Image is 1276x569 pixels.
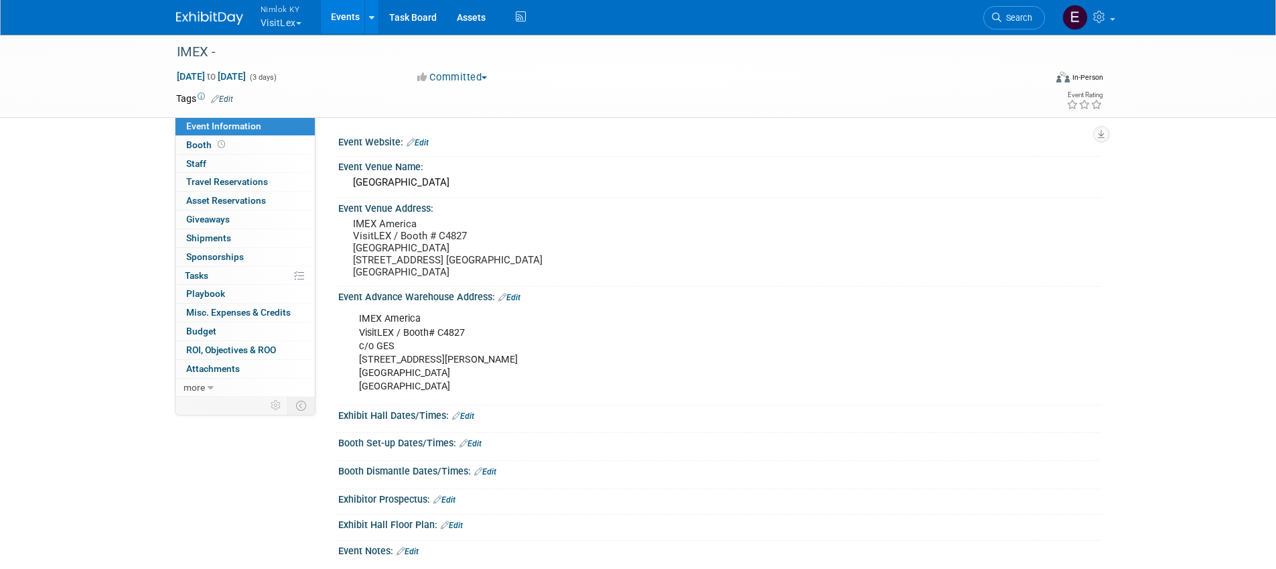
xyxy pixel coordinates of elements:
a: Edit [211,94,233,104]
a: ROI, Objectives & ROO [175,341,315,359]
span: (3 days) [249,73,277,82]
span: Sponsorships [186,251,244,262]
a: Edit [397,547,419,556]
a: Edit [474,467,496,477]
span: Booth not reserved yet [215,139,228,149]
a: Edit [441,521,463,530]
span: Booth [186,139,228,150]
a: Edit [433,495,455,505]
a: Edit [498,293,520,302]
a: Event Information [175,117,315,135]
span: Nimlok KY [261,2,301,16]
div: Event Advance Warehouse Address: [338,287,1101,304]
div: Event Rating [1066,92,1103,99]
td: Tags [176,92,233,105]
div: Event Format [966,70,1104,90]
img: ExhibitDay [176,11,243,25]
span: Giveaways [186,214,230,225]
div: In-Person [1072,72,1103,82]
div: Booth Dismantle Dates/Times: [338,461,1101,479]
a: Budget [175,322,315,340]
span: Misc. Expenses & Credits [186,307,291,318]
div: Exhibit Hall Dates/Times: [338,405,1101,423]
a: Travel Reservations [175,173,315,191]
a: Edit [459,439,482,448]
div: Event Notes: [338,541,1101,558]
div: Event Venue Address: [338,198,1101,215]
div: Booth Set-up Dates/Times: [338,433,1101,450]
a: Booth [175,136,315,154]
a: Edit [407,138,429,147]
span: [DATE] [DATE] [176,70,246,82]
div: [GEOGRAPHIC_DATA] [348,172,1090,193]
img: Elizabeth Griffin [1062,5,1088,30]
a: Giveaways [175,210,315,229]
span: Budget [186,326,216,336]
span: Playbook [186,288,225,299]
div: IMEX America VisitLEX / Booth# C4827 c/o GES [STREET_ADDRESS][PERSON_NAME] [GEOGRAPHIC_DATA] [GEO... [350,306,953,399]
a: more [175,379,315,397]
span: Search [1001,13,1032,23]
a: Attachments [175,360,315,378]
button: Committed [413,70,492,84]
span: Travel Reservations [186,176,268,187]
span: ROI, Objectives & ROO [186,344,276,355]
a: Asset Reservations [175,192,315,210]
div: Event Website: [338,132,1101,149]
div: IMEX - [172,40,1025,64]
span: Asset Reservations [186,195,266,206]
a: Sponsorships [175,248,315,266]
img: Format-Inperson.png [1056,72,1070,82]
a: Tasks [175,267,315,285]
span: Attachments [186,363,240,374]
a: Shipments [175,229,315,247]
span: Staff [186,158,206,169]
div: Exhibitor Prospectus: [338,489,1101,507]
span: to [205,71,218,82]
a: Search [983,6,1045,29]
td: Toggle Event Tabs [287,397,315,414]
td: Personalize Event Tab Strip [265,397,288,414]
span: Tasks [185,270,208,281]
a: Staff [175,155,315,173]
a: Edit [452,412,474,421]
a: Misc. Expenses & Credits [175,304,315,322]
span: Shipments [186,233,231,243]
a: Playbook [175,285,315,303]
span: more [184,382,205,393]
div: Exhibit Hall Floor Plan: [338,515,1101,532]
span: Event Information [186,121,261,131]
pre: IMEX America VisitLEX / Booth # C4827 [GEOGRAPHIC_DATA] [STREET_ADDRESS] [GEOGRAPHIC_DATA] [GEOGR... [353,218,641,278]
div: Event Venue Name: [338,157,1101,174]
